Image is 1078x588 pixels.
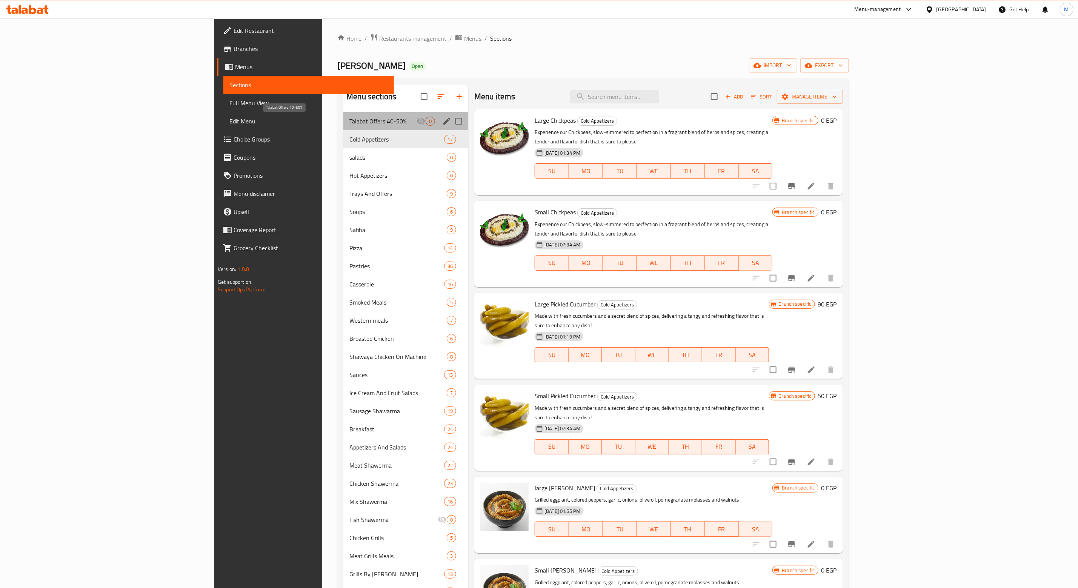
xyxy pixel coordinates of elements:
span: Sauces [349,370,444,379]
span: Menu disclaimer [234,189,388,198]
span: MO [572,166,600,177]
span: TU [606,166,634,177]
button: MO [569,256,603,271]
div: items [447,334,456,343]
span: Talabat Offers 40-50% [349,117,417,126]
div: items [444,570,456,579]
button: MO [569,439,602,454]
span: TH [672,349,700,360]
span: Get support on: [218,277,252,287]
input: search [570,90,659,103]
button: SU [535,163,569,179]
span: 13 [444,371,456,379]
div: Chicken Shawerma23 [343,474,468,493]
div: Fish Shawerma0 [343,511,468,529]
a: Restaurants management [370,34,446,43]
span: 0 [447,154,456,161]
div: Trays And Offers [349,189,447,198]
button: TH [669,439,703,454]
span: Cold Appetizers [578,117,617,125]
span: WE [638,349,666,360]
span: WE [640,166,668,177]
div: items [426,117,435,126]
svg: Inactive section [417,117,426,126]
div: Chicken Shawerma [349,479,444,488]
span: [DATE] 01:19 PM [541,333,583,340]
div: Talabat Offers 40-50%0edit [343,112,468,130]
span: Branch specific [779,117,818,124]
div: Smoked Meals5 [343,293,468,311]
span: SA [739,349,766,360]
div: Cold Appetizers [597,300,637,309]
span: 16 [444,281,456,288]
span: Hot Appetizers [349,171,447,180]
p: Made with fresh cucumbers and a secret blend of spices, delivering a tangy and refreshing flavor ... [535,311,769,330]
a: Coupons [217,148,394,166]
p: Experience our Chickpeas, slow-simmered to perfection in a fragrant blend of herbs and spices, cr... [535,128,772,146]
a: Grocery Checklist [217,239,394,257]
span: 9 [447,190,456,197]
div: items [447,551,456,560]
img: Large Chickpeas [480,115,529,163]
a: Edit menu item [807,540,816,549]
button: export [800,58,849,72]
div: Mix Shawerma16 [343,493,468,511]
span: SU [538,257,566,268]
span: [DATE] 07:34 AM [541,241,583,248]
div: Breakfast24 [343,420,468,438]
div: Mix Shawerma [349,497,444,506]
span: Branches [234,44,388,53]
span: Upsell [234,207,388,216]
span: 36 [444,263,456,270]
span: Add item [722,91,746,103]
span: 8 [447,353,456,360]
button: TU [603,522,637,537]
img: Small Pickled Cucumber [480,391,529,439]
div: Meat Grills Meals [349,551,447,560]
div: Shawaya Chicken On Machine [349,352,447,361]
div: [GEOGRAPHIC_DATA] [937,5,986,14]
span: Pizza [349,243,444,252]
span: Fish Shawerma [349,515,438,524]
span: Menus [464,34,481,43]
a: Edit menu item [807,365,816,374]
div: items [444,406,456,416]
button: SU [535,522,569,537]
a: Support.OpsPlatform [218,285,266,294]
a: Sections [223,76,394,94]
span: 23 [444,480,456,487]
a: Edit menu item [807,457,816,466]
div: Pastries36 [343,257,468,275]
span: FR [705,349,733,360]
button: TH [671,256,705,271]
div: items [447,298,456,307]
a: Upsell [217,203,394,221]
img: Small Chickpeas [480,207,529,255]
nav: breadcrumb [337,34,849,43]
span: Manage items [783,92,837,102]
span: MO [572,524,600,535]
button: SA [739,163,773,179]
span: Select to update [765,178,781,194]
button: TH [669,347,703,362]
div: Appetizers And Salads24 [343,438,468,456]
h6: 0 EGP [821,115,837,126]
span: Appetizers And Salads [349,443,444,452]
div: Western meals7 [343,311,468,329]
span: Large Pickled Cucumber [535,299,596,310]
div: Meat Shawerma [349,461,444,470]
button: SU [535,439,569,454]
a: Menu disclaimer [217,185,394,203]
span: 17 [444,136,456,143]
span: TU [605,441,632,452]
span: Select to update [765,270,781,286]
span: SU [538,441,566,452]
button: Branch-specific-item [783,269,801,287]
div: items [447,316,456,325]
button: Branch-specific-item [783,361,801,379]
span: Sausage Shawarma [349,406,444,416]
li: / [449,34,452,43]
span: Soups [349,207,447,216]
span: TH [672,441,700,452]
div: Western meals [349,316,447,325]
